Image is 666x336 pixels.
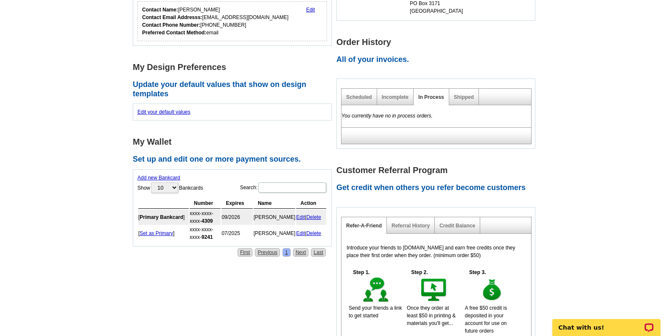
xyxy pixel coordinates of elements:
[347,244,526,259] p: Introduce your friends to [DOMAIN_NAME] and earn free credits once they place their first order w...
[133,137,336,146] h1: My Wallet
[190,198,221,209] th: Number
[296,226,326,241] td: |
[133,80,336,98] h2: Update your default values that show on design templates
[137,182,203,194] label: Show Bankcards
[142,30,206,36] strong: Preferred Contact Method:
[137,109,190,115] a: Edit your default values
[293,248,309,257] a: Next
[296,214,305,220] a: Edit
[296,230,305,236] a: Edit
[392,223,430,229] a: Referral History
[407,305,456,326] span: Once they order at least $50 in printing & materials you'll get...
[465,269,490,276] h5: Step 3.
[138,210,189,225] td: [ ]
[254,210,296,225] td: [PERSON_NAME]
[336,55,540,64] h2: All of your invoices.
[341,113,433,119] em: You currently have no in process orders.
[547,309,666,336] iframe: LiveChat chat widget
[382,94,409,100] a: Incomplete
[133,63,336,72] h1: My Design Preferences
[465,305,507,334] span: A free $50 credit is deposited in your account for use on future orders
[258,182,326,193] input: Search:
[240,182,327,193] label: Search:
[254,198,296,209] th: Name
[190,210,221,225] td: xxxx-xxxx-xxxx-
[296,210,326,225] td: |
[336,183,540,193] h2: Get credit when others you refer become customers
[439,223,475,229] a: Credit Balance
[254,226,296,241] td: [PERSON_NAME]
[137,1,327,41] div: Who should we contact regarding order issues?
[201,218,213,224] strong: 4309
[142,6,288,36] div: [PERSON_NAME] [EMAIL_ADDRESS][DOMAIN_NAME] [PHONE_NUMBER] email
[306,7,315,13] a: Edit
[296,198,326,209] th: Action
[478,276,507,304] img: step-3.gif
[142,7,178,13] strong: Contact Name:
[420,276,449,304] img: step-2.gif
[407,269,432,276] h5: Step 2.
[349,305,402,319] span: Send your friends a link to get started
[238,248,252,257] a: First
[454,94,474,100] a: Shipped
[190,226,221,241] td: xxxx-xxxx-xxxx-
[306,214,321,220] a: Delete
[221,226,252,241] td: 07/2025
[311,248,326,257] a: Last
[255,248,280,257] a: Previous
[361,276,391,304] img: step-1.gif
[140,214,183,220] b: Primary Bankcard
[418,94,444,100] a: In Process
[221,210,252,225] td: 09/2026
[137,175,180,181] a: Add new Bankcard
[346,94,372,100] a: Scheduled
[142,22,200,28] strong: Contact Phone Number:
[336,38,540,47] h1: Order History
[201,234,213,240] strong: 9241
[151,182,178,193] select: ShowBankcards
[140,230,173,236] a: Set as Primary
[142,14,202,20] strong: Contact Email Addresss:
[138,226,189,241] td: [ ]
[133,155,336,164] h2: Set up and edit one or more payment sources.
[349,269,374,276] h5: Step 1.
[346,223,382,229] a: Refer-A-Friend
[283,248,291,257] a: 1
[221,198,252,209] th: Expires
[336,166,540,175] h1: Customer Referral Program
[306,230,321,236] a: Delete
